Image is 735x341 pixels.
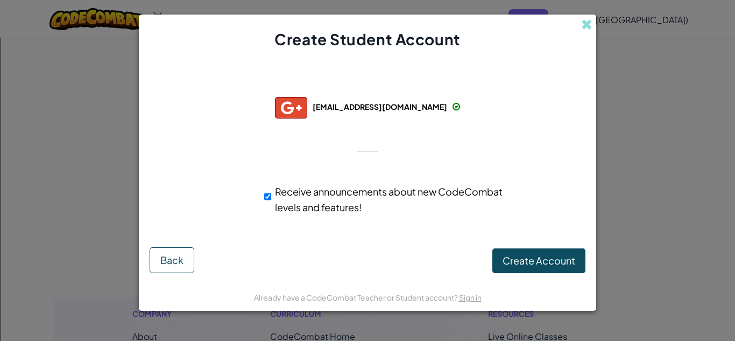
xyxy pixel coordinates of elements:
span: Back [160,254,183,266]
span: Create Account [503,254,575,267]
div: Home [4,4,225,14]
span: Receive announcements about new CodeCombat levels and features! [275,185,503,213]
span: Create Student Account [274,30,460,48]
div: Move To ... [4,45,731,54]
div: Sort A > Z [4,25,731,35]
input: Receive announcements about new CodeCombat levels and features! [264,186,271,207]
div: Delete [4,54,731,64]
a: Sign in [459,293,482,302]
input: Search outlines [4,14,100,25]
button: Back [150,247,194,273]
span: [EMAIL_ADDRESS][DOMAIN_NAME] [313,102,447,112]
button: Create Account [492,248,585,273]
div: Options [4,64,731,74]
div: Sort New > Old [4,35,731,45]
div: Sign out [4,74,731,83]
img: gplus_small.png [275,97,307,119]
span: Successfully connected with: [279,77,455,89]
span: Already have a CodeCombat Teacher or Student account? [254,293,459,302]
